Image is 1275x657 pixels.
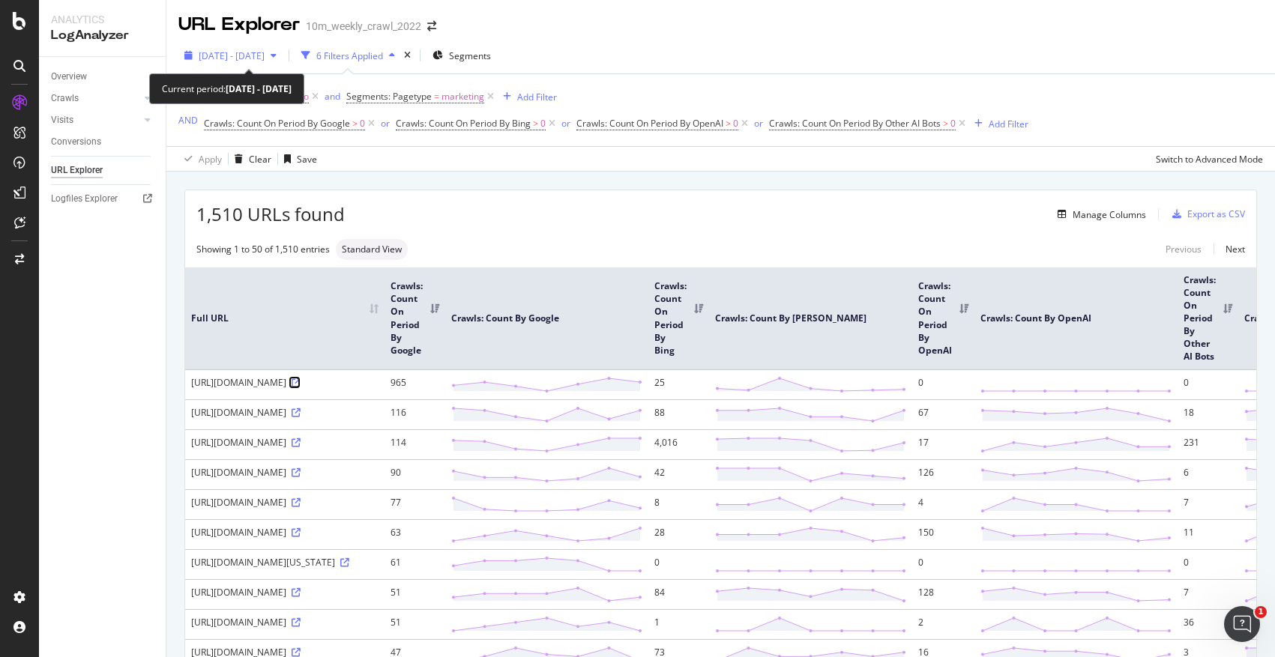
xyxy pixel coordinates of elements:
[1224,606,1260,642] iframe: Intercom live chat
[178,113,198,127] button: AND
[648,609,709,639] td: 1
[912,459,974,489] td: 126
[381,116,390,130] button: or
[385,609,445,639] td: 51
[185,267,385,369] th: Full URL: activate to sort column ascending
[226,82,292,95] b: [DATE] - [DATE]
[950,113,956,134] span: 0
[385,369,445,399] td: 965
[968,115,1028,133] button: Add Filter
[51,69,87,85] div: Overview
[51,27,154,44] div: LogAnalyzer
[974,267,1178,369] th: Crawls: Count By OpenAI
[1178,549,1238,579] td: 0
[912,549,974,579] td: 0
[726,117,731,130] span: >
[178,12,300,37] div: URL Explorer
[648,579,709,609] td: 84
[1178,459,1238,489] td: 6
[912,489,974,519] td: 4
[445,267,648,369] th: Crawls: Count By Google
[1052,205,1146,223] button: Manage Columns
[754,116,763,130] button: or
[943,117,948,130] span: >
[191,556,379,569] div: [URL][DOMAIN_NAME][US_STATE]
[385,267,445,369] th: Crawls: Count On Period By Google: activate to sort column ascending
[385,429,445,459] td: 114
[385,489,445,519] td: 77
[316,49,383,62] div: 6 Filters Applied
[51,163,155,178] a: URL Explorer
[497,88,557,106] button: Add Filter
[385,579,445,609] td: 51
[199,153,222,166] div: Apply
[325,90,340,103] div: and
[1214,238,1245,260] a: Next
[517,91,557,103] div: Add Filter
[733,113,738,134] span: 0
[306,19,421,34] div: 10m_weekly_crawl_2022
[191,406,379,419] div: [URL][DOMAIN_NAME]
[385,459,445,489] td: 90
[648,549,709,579] td: 0
[278,147,317,171] button: Save
[51,134,155,150] a: Conversions
[336,239,408,260] div: neutral label
[191,526,379,539] div: [URL][DOMAIN_NAME]
[178,114,198,127] div: AND
[196,243,330,255] div: Showing 1 to 50 of 1,510 entries
[648,429,709,459] td: 4,016
[441,86,484,107] span: marketing
[427,21,436,31] div: arrow-right-arrow-left
[648,519,709,549] td: 28
[1178,579,1238,609] td: 7
[426,43,497,67] button: Segments
[1178,369,1238,399] td: 0
[533,117,538,130] span: >
[199,49,265,62] span: [DATE] - [DATE]
[51,112,140,128] a: Visits
[648,489,709,519] td: 8
[249,153,271,166] div: Clear
[1178,519,1238,549] td: 11
[648,399,709,429] td: 88
[648,369,709,399] td: 25
[912,369,974,399] td: 0
[196,202,345,227] span: 1,510 URLs found
[1178,489,1238,519] td: 7
[1150,147,1263,171] button: Switch to Advanced Mode
[912,579,974,609] td: 128
[912,429,974,459] td: 17
[1178,429,1238,459] td: 231
[561,116,570,130] button: or
[912,267,974,369] th: Crawls: Count On Period By OpenAI: activate to sort column ascending
[178,43,283,67] button: [DATE] - [DATE]
[191,466,379,479] div: [URL][DOMAIN_NAME]
[449,49,491,62] span: Segments
[51,69,155,85] a: Overview
[561,117,570,130] div: or
[325,89,340,103] button: and
[191,616,379,629] div: [URL][DOMAIN_NAME]
[912,399,974,429] td: 67
[385,549,445,579] td: 61
[381,117,390,130] div: or
[385,519,445,549] td: 63
[754,117,763,130] div: or
[912,519,974,549] td: 150
[1255,606,1267,618] span: 1
[178,147,222,171] button: Apply
[51,91,140,106] a: Crawls
[191,496,379,509] div: [URL][DOMAIN_NAME]
[352,117,358,130] span: >
[229,147,271,171] button: Clear
[1178,399,1238,429] td: 18
[51,163,103,178] div: URL Explorer
[576,117,723,130] span: Crawls: Count On Period By OpenAI
[1073,208,1146,221] div: Manage Columns
[346,90,432,103] span: Segments: Pagetype
[1187,208,1245,220] div: Export as CSV
[434,90,439,103] span: =
[401,48,414,63] div: times
[191,436,379,449] div: [URL][DOMAIN_NAME]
